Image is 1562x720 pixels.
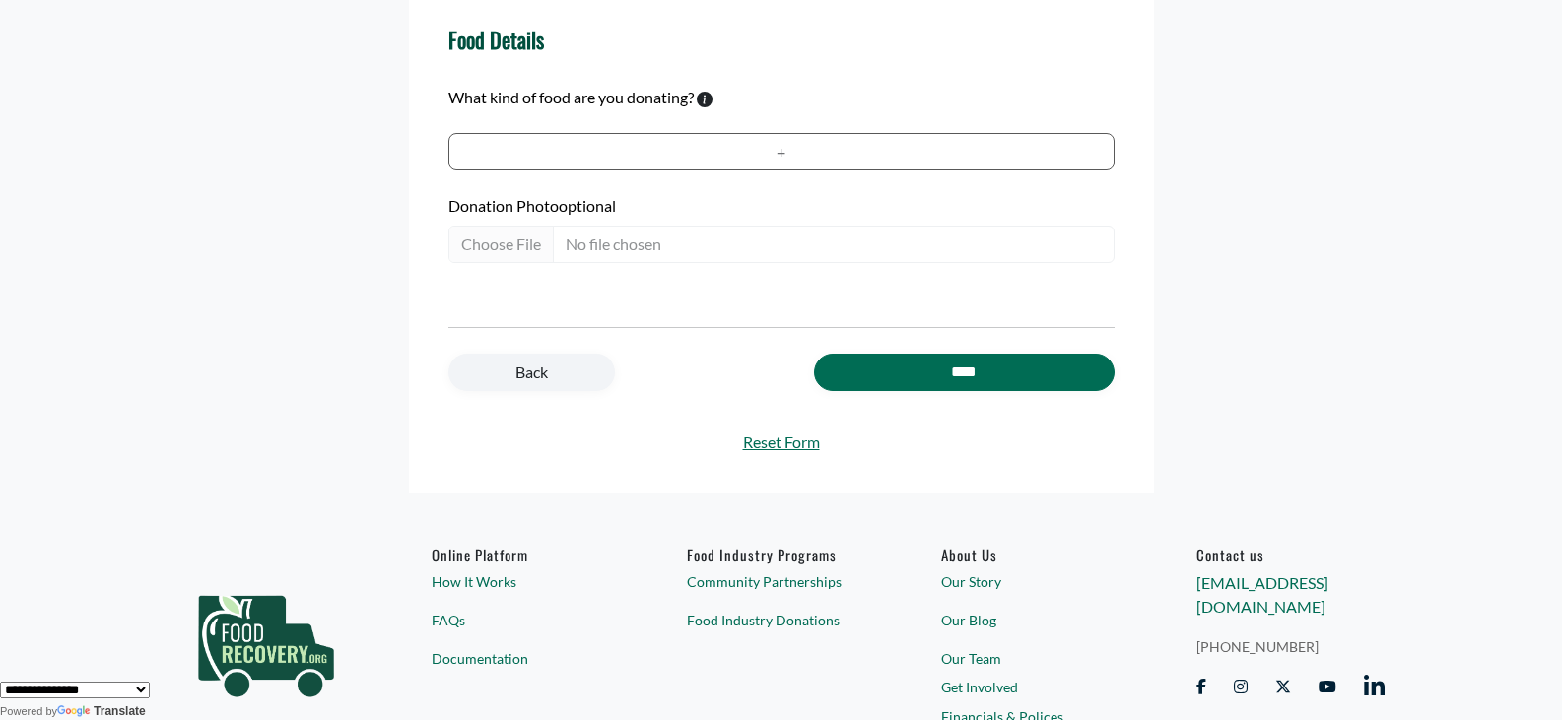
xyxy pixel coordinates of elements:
[941,571,1129,592] a: Our Story
[1196,573,1328,616] a: [EMAIL_ADDRESS][DOMAIN_NAME]
[941,610,1129,630] a: Our Blog
[941,546,1129,563] a: About Us
[57,704,146,718] a: Translate
[448,354,615,391] a: Back
[57,705,94,719] img: Google Translate
[687,546,875,563] h6: Food Industry Programs
[697,92,713,107] svg: To calculate environmental impacts, we follow the Food Loss + Waste Protocol
[448,27,544,52] h4: Food Details
[559,196,616,215] span: optional
[1196,636,1385,657] a: [PHONE_NUMBER]
[432,571,620,592] a: How It Works
[432,610,620,630] a: FAQs
[448,194,1115,218] label: Donation Photo
[432,546,620,563] h6: Online Platform
[448,430,1115,454] a: Reset Form
[687,571,875,592] a: Community Partnerships
[1196,546,1385,563] h6: Contact us
[687,610,875,630] a: Food Industry Donations
[448,86,694,109] label: What kind of food are you donating?
[941,648,1129,669] a: Our Team
[432,648,620,669] a: Documentation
